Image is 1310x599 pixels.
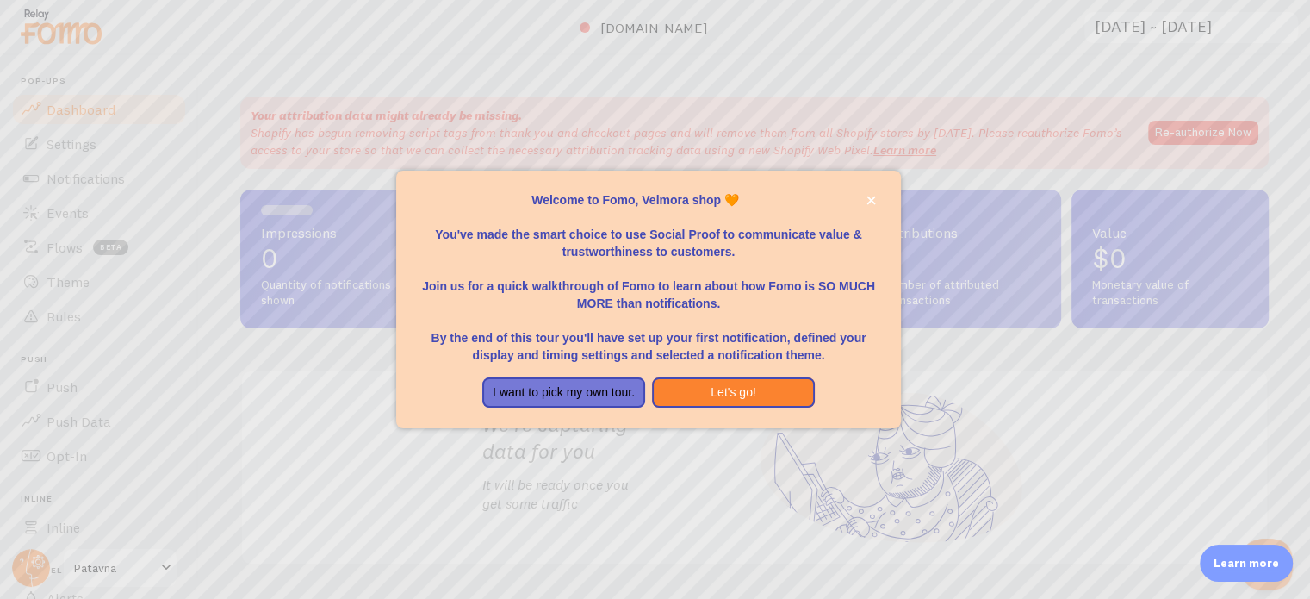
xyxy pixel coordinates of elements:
[1214,555,1279,571] p: Learn more
[417,191,880,209] p: Welcome to Fomo, Velmora shop 🧡
[417,312,880,364] p: By the end of this tour you'll have set up your first notification, defined your display and timi...
[417,209,880,260] p: You've made the smart choice to use Social Proof to communicate value & trustworthiness to custom...
[652,377,815,409] button: Let's go!
[482,377,645,409] button: I want to pick my own tour.
[862,191,880,209] button: close,
[417,260,880,312] p: Join us for a quick walkthrough of Fomo to learn about how Fomo is SO MUCH MORE than notifications.
[1200,545,1293,582] div: Learn more
[396,171,901,429] div: Welcome to Fomo, Velmora shop 🧡You&amp;#39;ve made the smart choice to use Social Proof to commun...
